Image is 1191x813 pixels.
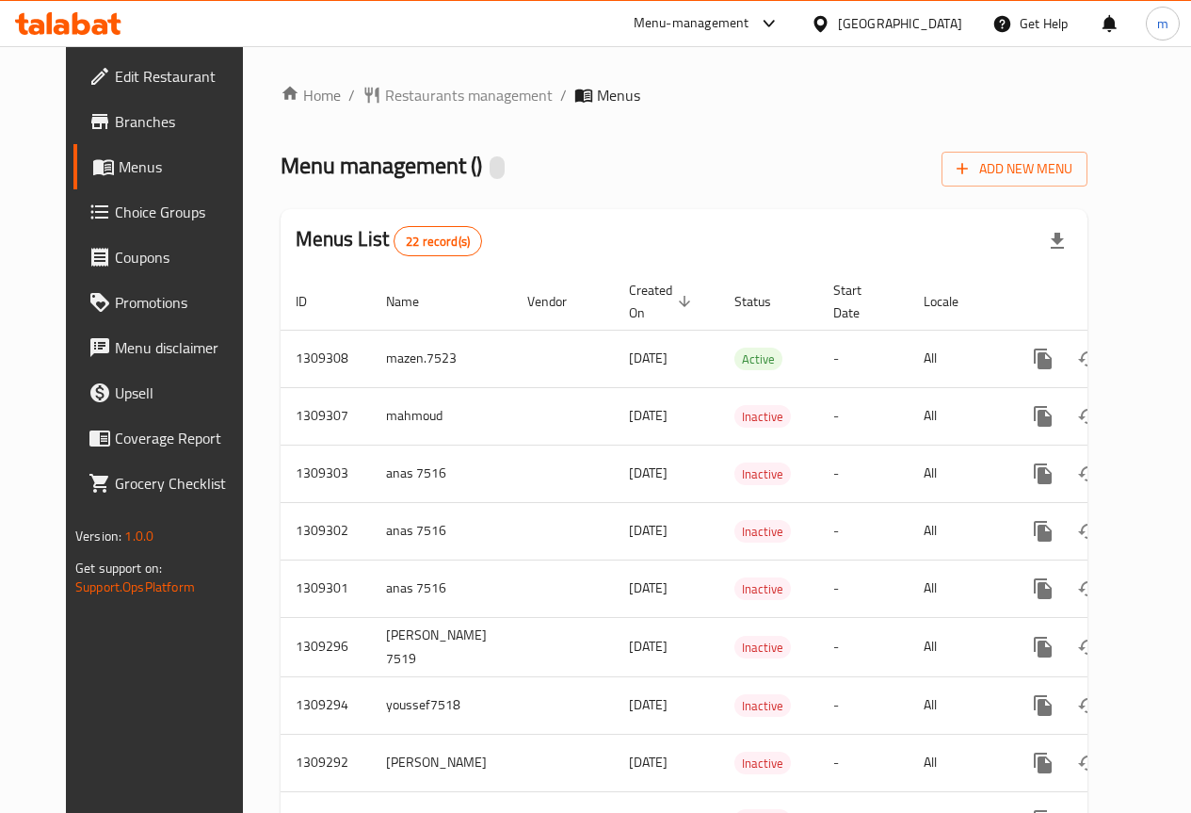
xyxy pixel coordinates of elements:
[371,560,512,617] td: anas 7516
[1021,683,1066,728] button: more
[281,330,371,387] td: 1309308
[1066,740,1111,786] button: Change Status
[371,387,512,445] td: mahmoud
[1035,219,1080,264] div: Export file
[281,617,371,676] td: 1309296
[1066,625,1111,670] button: Change Status
[371,676,512,734] td: youssef7518
[73,280,265,325] a: Promotions
[394,226,482,256] div: Total records count
[734,406,791,428] span: Inactive
[942,152,1087,187] button: Add New Menu
[124,524,153,548] span: 1.0.0
[734,463,791,485] div: Inactive
[75,524,121,548] span: Version:
[281,84,341,106] a: Home
[597,84,640,106] span: Menus
[1066,336,1111,382] button: Change Status
[281,502,371,560] td: 1309302
[1021,625,1066,670] button: more
[115,201,249,223] span: Choice Groups
[115,382,249,404] span: Upsell
[73,461,265,506] a: Grocery Checklist
[818,676,909,734] td: -
[281,676,371,734] td: 1309294
[734,694,791,717] div: Inactive
[281,144,482,187] span: Menu management ( )
[281,445,371,502] td: 1309303
[281,84,1087,106] nav: breadcrumb
[734,637,791,659] span: Inactive
[909,445,1006,502] td: All
[629,461,668,485] span: [DATE]
[734,695,791,717] span: Inactive
[371,502,512,560] td: anas 7516
[371,734,512,791] td: [PERSON_NAME]
[629,750,668,774] span: [DATE]
[115,246,249,268] span: Coupons
[371,617,512,676] td: [PERSON_NAME] 7519
[1021,509,1066,554] button: more
[386,290,443,313] span: Name
[629,518,668,543] span: [DATE]
[394,233,481,251] span: 22 record(s)
[629,346,668,370] span: [DATE]
[629,634,668,659] span: [DATE]
[73,54,265,99] a: Edit Restaurant
[734,577,791,600] div: Inactive
[1021,566,1066,611] button: more
[281,734,371,791] td: 1309292
[818,445,909,502] td: -
[527,290,591,313] span: Vendor
[73,235,265,280] a: Coupons
[115,472,249,495] span: Grocery Checklist
[909,676,1006,734] td: All
[818,330,909,387] td: -
[1021,451,1066,496] button: more
[734,521,791,543] span: Inactive
[348,84,355,106] li: /
[73,189,265,235] a: Choice Groups
[281,387,371,445] td: 1309307
[296,225,482,256] h2: Menus List
[734,520,791,543] div: Inactive
[115,65,249,88] span: Edit Restaurant
[909,387,1006,445] td: All
[818,502,909,560] td: -
[629,279,697,324] span: Created On
[73,415,265,461] a: Coverage Report
[73,144,265,189] a: Menus
[838,13,962,34] div: [GEOGRAPHIC_DATA]
[909,734,1006,791] td: All
[371,445,512,502] td: anas 7516
[115,291,249,314] span: Promotions
[115,336,249,359] span: Menu disclaimer
[629,403,668,428] span: [DATE]
[818,734,909,791] td: -
[629,576,668,600] span: [DATE]
[957,157,1072,181] span: Add New Menu
[734,753,791,774] span: Inactive
[909,560,1006,617] td: All
[296,290,331,313] span: ID
[362,84,553,106] a: Restaurants management
[909,330,1006,387] td: All
[734,463,791,485] span: Inactive
[909,617,1006,676] td: All
[818,387,909,445] td: -
[1021,394,1066,439] button: more
[115,427,249,449] span: Coverage Report
[734,349,782,370] span: Active
[281,560,371,617] td: 1309301
[1066,566,1111,611] button: Change Status
[73,99,265,144] a: Branches
[629,692,668,717] span: [DATE]
[734,290,796,313] span: Status
[734,636,791,659] div: Inactive
[1021,740,1066,786] button: more
[385,84,553,106] span: Restaurants management
[75,556,162,580] span: Get support on:
[1066,509,1111,554] button: Change Status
